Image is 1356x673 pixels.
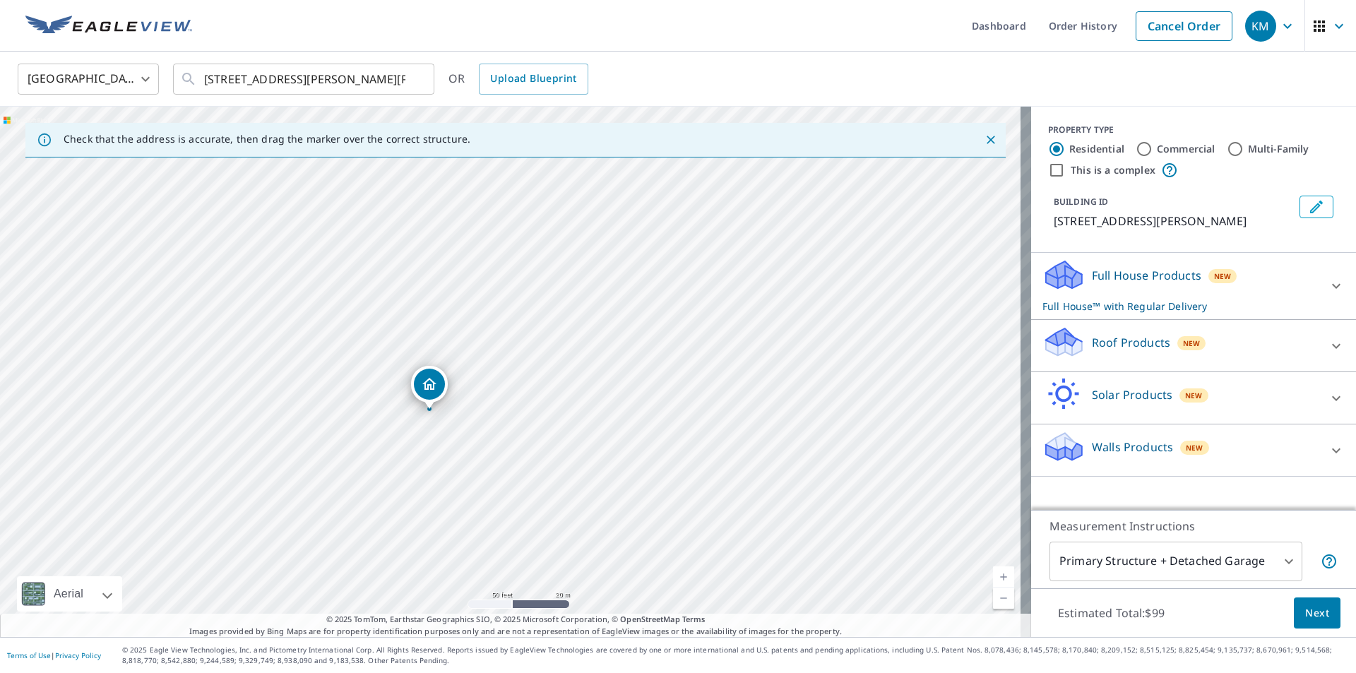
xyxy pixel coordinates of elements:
div: PROPERTY TYPE [1048,124,1339,136]
p: © 2025 Eagle View Technologies, Inc. and Pictometry International Corp. All Rights Reserved. Repo... [122,645,1349,666]
p: Walls Products [1092,439,1173,455]
a: Cancel Order [1136,11,1232,41]
p: Roof Products [1092,334,1170,351]
div: Primary Structure + Detached Garage [1049,542,1302,581]
label: Multi-Family [1248,142,1309,156]
div: KM [1245,11,1276,42]
p: Check that the address is accurate, then drag the marker over the correct structure. [64,133,470,145]
span: New [1185,390,1203,401]
span: Next [1305,604,1329,622]
span: New [1183,338,1201,349]
div: Aerial [49,576,88,612]
div: Roof ProductsNew [1042,326,1345,366]
button: Close [982,131,1000,149]
input: Search by address or latitude-longitude [204,59,405,99]
a: Upload Blueprint [479,64,588,95]
label: This is a complex [1071,163,1155,177]
a: Terms [682,614,706,624]
a: Privacy Policy [55,650,101,660]
div: Solar ProductsNew [1042,378,1345,418]
a: Terms of Use [7,650,51,660]
label: Commercial [1157,142,1215,156]
p: Measurement Instructions [1049,518,1338,535]
p: BUILDING ID [1054,196,1108,208]
div: Aerial [17,576,122,612]
label: Residential [1069,142,1124,156]
p: [STREET_ADDRESS][PERSON_NAME] [1054,213,1294,230]
a: Current Level 19, Zoom In [993,566,1014,588]
span: New [1214,270,1232,282]
div: [GEOGRAPHIC_DATA] [18,59,159,99]
span: Upload Blueprint [490,70,576,88]
a: Current Level 19, Zoom Out [993,588,1014,609]
div: Full House ProductsNewFull House™ with Regular Delivery [1042,258,1345,314]
button: Next [1294,597,1340,629]
p: Solar Products [1092,386,1172,403]
span: © 2025 TomTom, Earthstar Geographics SIO, © 2025 Microsoft Corporation, © [326,614,706,626]
a: OpenStreetMap [620,614,679,624]
span: New [1186,442,1203,453]
p: Full House™ with Regular Delivery [1042,299,1319,314]
div: Walls ProductsNew [1042,430,1345,470]
span: Your report will include the primary structure and a detached garage if one exists. [1321,553,1338,570]
p: Full House Products [1092,267,1201,284]
img: EV Logo [25,16,192,37]
p: | [7,651,101,660]
p: Estimated Total: $99 [1047,597,1176,629]
div: OR [448,64,588,95]
button: Edit building 1 [1299,196,1333,218]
